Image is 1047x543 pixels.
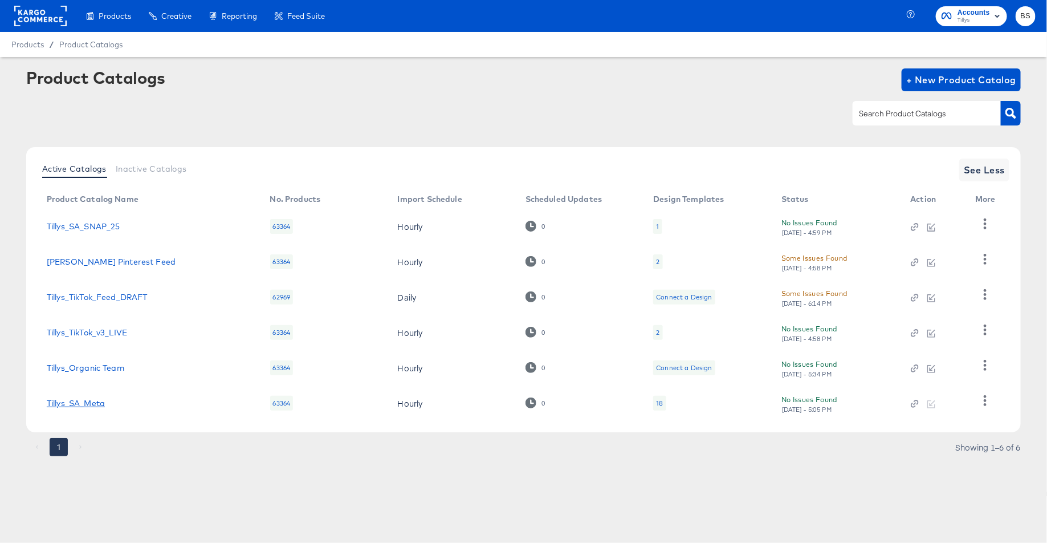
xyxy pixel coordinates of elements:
[656,363,712,372] div: Connect a Design
[47,194,138,204] div: Product Catalog Name
[116,164,187,173] span: Inactive Catalogs
[389,315,516,350] td: Hourly
[389,279,516,315] td: Daily
[656,399,663,408] div: 18
[656,293,712,302] div: Connect a Design
[398,194,462,204] div: Import Schedule
[541,258,545,266] div: 0
[42,164,107,173] span: Active Catalogs
[656,328,659,337] div: 2
[11,40,44,49] span: Products
[99,11,131,21] span: Products
[902,68,1021,91] button: + New Product Catalog
[906,72,1016,88] span: + New Product Catalog
[47,363,124,372] a: Tillys_Organic Team
[653,194,724,204] div: Design Templates
[653,254,662,269] div: 2
[270,254,294,269] div: 63364
[44,40,59,49] span: /
[653,219,662,234] div: 1
[656,257,659,266] div: 2
[781,299,833,307] div: [DATE] - 6:14 PM
[525,327,545,338] div: 0
[270,290,294,305] div: 62969
[47,222,120,231] a: Tillys_SA_SNAP_25
[525,256,545,267] div: 0
[653,325,662,340] div: 2
[270,360,294,375] div: 63364
[541,364,545,372] div: 0
[525,194,602,204] div: Scheduled Updates
[26,438,91,456] nav: pagination navigation
[955,443,1021,451] div: Showing 1–6 of 6
[653,360,715,375] div: Connect a Design
[966,191,1009,209] th: More
[781,287,848,307] button: Some Issues Found[DATE] - 6:14 PM
[653,290,715,305] div: Connect a Design
[525,398,545,408] div: 0
[541,222,545,230] div: 0
[902,191,967,209] th: Action
[270,325,294,340] div: 63364
[389,386,516,421] td: Hourly
[50,438,68,456] button: page 1
[958,16,990,25] span: Tillys
[857,107,979,120] input: Search Product Catalogs
[270,396,294,411] div: 63364
[525,362,545,373] div: 0
[270,219,294,234] div: 63364
[222,11,257,21] span: Reporting
[47,328,127,337] a: Tillys_TikTok_v3_LIVE
[525,221,545,232] div: 0
[781,252,848,272] button: Some Issues Found[DATE] - 4:58 PM
[26,68,165,87] div: Product Catalogs
[772,191,902,209] th: Status
[656,222,659,231] div: 1
[541,329,545,337] div: 0
[964,162,1005,178] span: See Less
[389,209,516,244] td: Hourly
[1020,10,1031,23] span: BS
[541,399,545,407] div: 0
[653,396,666,411] div: 18
[287,11,325,21] span: Feed Suite
[389,244,516,279] td: Hourly
[959,159,1009,181] button: See Less
[47,293,148,302] a: Tillys_TikTok_Feed_DRAFT
[47,399,105,408] a: Tillys_SA_Meta
[541,293,545,301] div: 0
[161,11,192,21] span: Creative
[781,264,833,272] div: [DATE] - 4:58 PM
[781,287,848,299] div: Some Issues Found
[270,194,321,204] div: No. Products
[781,252,848,264] div: Some Issues Found
[47,257,176,266] a: [PERSON_NAME] Pinterest Feed
[936,6,1007,26] button: AccountsTillys
[1016,6,1036,26] button: BS
[525,291,545,302] div: 0
[958,7,990,19] span: Accounts
[59,40,123,49] a: Product Catalogs
[389,350,516,386] td: Hourly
